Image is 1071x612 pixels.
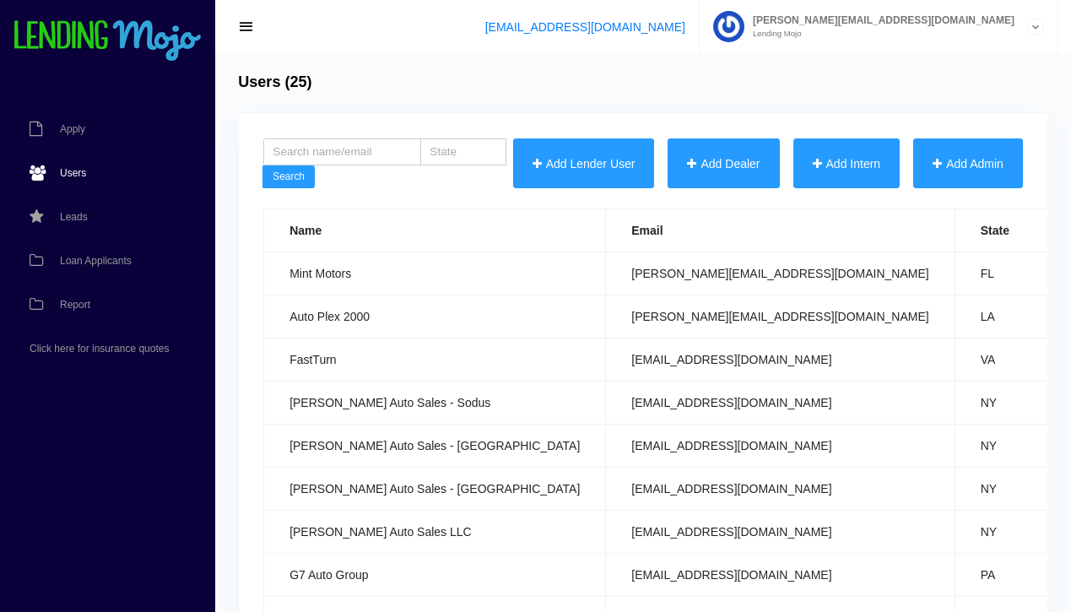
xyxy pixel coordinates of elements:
[60,168,86,178] span: Users
[30,344,169,354] span: Click here for insurance quotes
[264,468,606,511] td: [PERSON_NAME] Auto Sales - [GEOGRAPHIC_DATA]
[60,212,88,222] span: Leads
[606,252,955,295] td: [PERSON_NAME][EMAIL_ADDRESS][DOMAIN_NAME]
[913,138,1023,189] button: Add Admin
[606,382,955,425] td: [EMAIL_ADDRESS][DOMAIN_NAME]
[264,295,606,338] td: Auto Plex 2000
[606,554,955,597] td: [EMAIL_ADDRESS][DOMAIN_NAME]
[606,511,955,554] td: [EMAIL_ADDRESS][DOMAIN_NAME]
[263,138,421,165] input: Search name/email
[606,468,955,511] td: [EMAIL_ADDRESS][DOMAIN_NAME]
[264,511,606,554] td: [PERSON_NAME] Auto Sales LLC
[485,20,685,34] a: [EMAIL_ADDRESS][DOMAIN_NAME]
[264,338,606,382] td: FastTurn
[668,138,779,189] button: Add Dealer
[60,256,132,266] span: Loan Applicants
[60,300,90,310] span: Report
[606,295,955,338] td: [PERSON_NAME][EMAIL_ADDRESS][DOMAIN_NAME]
[744,30,1014,38] small: Lending Mojo
[793,138,901,189] button: Add Intern
[713,11,744,42] img: Profile image
[264,382,606,425] td: [PERSON_NAME] Auto Sales - Sodus
[264,209,606,252] th: Name
[264,425,606,468] td: [PERSON_NAME] Auto Sales - [GEOGRAPHIC_DATA]
[60,124,85,134] span: Apply
[13,20,203,62] img: logo-small.png
[264,554,606,597] td: G7 Auto Group
[264,252,606,295] td: Mint Motors
[513,138,655,189] button: Add Lender User
[744,15,1014,25] span: [PERSON_NAME][EMAIL_ADDRESS][DOMAIN_NAME]
[606,425,955,468] td: [EMAIL_ADDRESS][DOMAIN_NAME]
[420,138,506,165] input: State
[606,338,955,382] td: [EMAIL_ADDRESS][DOMAIN_NAME]
[262,165,315,189] button: Search
[238,73,311,92] h4: Users (25)
[606,209,955,252] th: Email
